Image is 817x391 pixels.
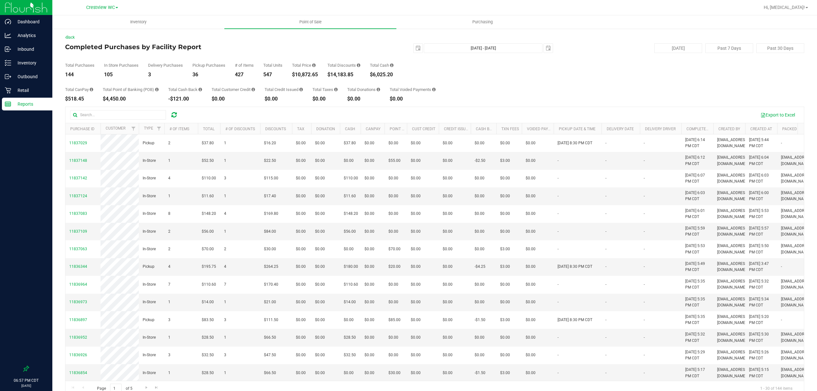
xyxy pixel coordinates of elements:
[411,229,421,235] span: $0.00
[5,19,11,25] inline-svg: Dashboard
[388,158,401,164] span: $55.00
[559,127,596,131] a: Pickup Date & Time
[705,43,753,53] button: Past 7 Days
[315,246,325,252] span: $0.00
[749,137,773,149] span: [DATE] 5:44 PM CDT
[69,158,87,163] span: 11837148
[143,193,156,199] span: In-Store
[685,208,709,220] span: [DATE] 6:01 PM CDT
[5,101,11,107] inline-svg: Reports
[717,225,748,237] span: [EMAIL_ADDRESS][DOMAIN_NAME]
[69,211,87,216] span: 11837083
[644,193,645,199] span: -
[443,193,453,199] span: $0.00
[69,353,87,357] span: 11836926
[432,87,436,92] i: Sum of all voided payment transaction amounts, excluding tips and transaction fees, for all purch...
[605,175,606,181] span: -
[296,140,306,146] span: $0.00
[475,264,485,270] span: -$4.25
[717,208,748,220] span: [EMAIL_ADDRESS][DOMAIN_NAME]
[224,158,226,164] span: 1
[224,229,226,235] span: 1
[645,127,676,131] a: Delivery Driver
[526,140,536,146] span: $0.00
[103,96,159,102] div: $4,450.00
[388,246,401,252] span: $70.00
[717,137,748,149] span: [EMAIL_ADDRESS][DOMAIN_NAME]
[168,229,170,235] span: 2
[500,229,510,235] span: $0.00
[749,208,773,220] span: [DATE] 5:53 PM CDT
[644,246,645,252] span: -
[225,127,255,131] a: # of Discounts
[464,19,501,25] span: Purchasing
[70,110,166,120] input: Search...
[199,87,202,92] i: Sum of the cash-back amounts from rounded-up electronic payments for all purchases in the date ra...
[312,63,316,67] i: Sum of the total prices of all purchases in the date range.
[475,140,484,146] span: $0.00
[344,229,356,235] span: $56.00
[292,63,318,67] div: Total Price
[782,127,802,131] a: Packed By
[443,175,453,181] span: $0.00
[396,15,568,29] a: Purchasing
[558,193,558,199] span: -
[202,246,214,252] span: $70.00
[364,229,374,235] span: $0.00
[202,140,214,146] span: $37.80
[390,96,436,102] div: $0.00
[104,72,139,77] div: 105
[143,140,154,146] span: Pickup
[212,87,255,92] div: Total Customer Credit
[544,44,553,53] span: select
[263,72,282,77] div: 547
[296,158,306,164] span: $0.00
[357,63,360,67] i: Sum of the discount values applied to the all purchases in the date range.
[644,229,645,235] span: -
[644,158,645,164] span: -
[388,193,398,199] span: $0.00
[312,87,338,92] div: Total Taxes
[411,264,421,270] span: $0.00
[344,175,358,181] span: $110.00
[11,73,49,80] p: Outbound
[69,141,87,145] span: 11837029
[501,127,519,131] a: Txn Fees
[718,127,740,131] a: Created By
[224,246,226,252] span: 2
[264,193,276,199] span: $17.40
[299,87,303,92] i: Sum of all account credit issued for all refunds from returned purchases in the date range.
[749,243,773,255] span: [DATE] 5:50 PM CDT
[69,229,87,234] span: 11837109
[69,264,87,269] span: 11836344
[414,44,423,53] span: select
[390,63,394,67] i: Sum of the successful, non-voided cash payment transactions for all purchases in the date range. ...
[5,73,11,80] inline-svg: Outbound
[475,158,485,164] span: -$2.50
[264,140,276,146] span: $16.20
[685,243,709,255] span: [DATE] 5:53 PM CDT
[148,63,183,67] div: Delivery Purchases
[644,175,645,181] span: -
[192,63,225,67] div: Pickup Purchases
[685,137,709,149] span: [DATE] 6:14 PM CDT
[264,211,278,217] span: $169.80
[11,59,49,67] p: Inventory
[411,175,421,181] span: $0.00
[686,127,714,131] a: Completed At
[203,127,214,131] a: Total
[685,261,709,273] span: [DATE] 5:49 PM CDT
[500,264,510,270] span: $3.00
[390,127,435,131] a: Point of Banking (POB)
[781,208,812,220] span: [EMAIL_ADDRESS][DOMAIN_NAME]
[475,193,484,199] span: $0.00
[411,158,421,164] span: $0.00
[685,190,709,202] span: [DATE] 6:03 PM CDT
[558,229,558,235] span: -
[750,127,772,131] a: Created At
[235,63,254,67] div: # of Items
[344,140,356,146] span: $37.80
[527,127,558,131] a: Voided Payment
[685,172,709,184] span: [DATE] 6:07 PM CDT
[296,211,306,217] span: $0.00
